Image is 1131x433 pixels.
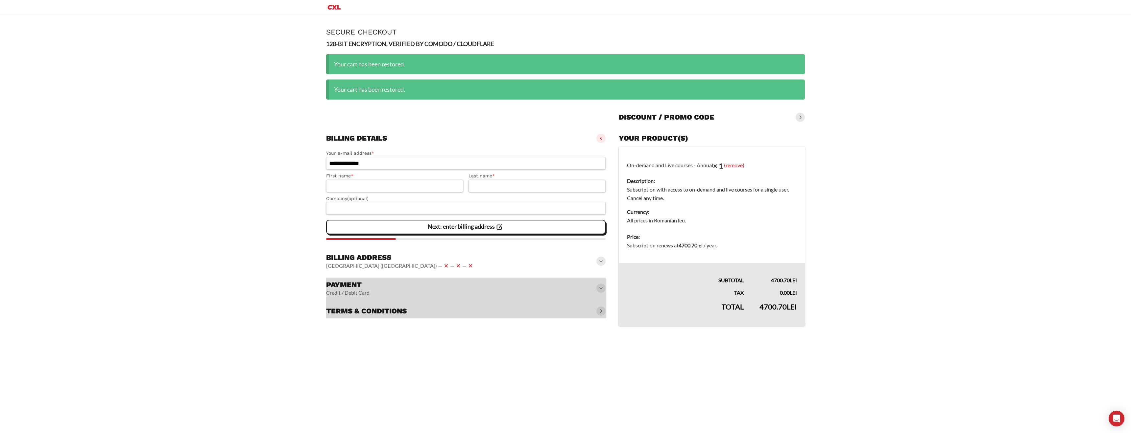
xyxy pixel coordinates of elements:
h3: Discount / promo code [619,113,714,122]
span: Subscription renews at . [627,242,717,248]
dt: Price: [627,233,797,241]
dd: Subscription with access to on-demand and live courses for a single user. Cancel any time. [627,185,797,202]
th: Total [619,297,752,326]
strong: 128-BIT ENCRYPTION, VERIFIED BY COMODO / CLOUDFLARE [326,40,494,47]
label: First name [326,172,463,180]
label: Last name [469,172,606,180]
strong: × 1 [713,161,723,170]
label: Your e-mail address [326,149,606,157]
label: Company [326,195,606,202]
dt: Description: [627,177,797,185]
dd: All prices in Romanian leu. [627,216,797,225]
vaadin-button: Next: enter billing address [326,220,606,234]
a: (remove) [724,162,744,168]
dt: Currency: [627,208,797,216]
span: (optional) [347,196,369,201]
span: lei [790,277,797,283]
span: lei [790,289,797,296]
bdi: 4700.70 [759,302,797,311]
span: lei [787,302,797,311]
span: lei [697,242,703,248]
div: Your cart has been restored. [326,54,805,74]
span: / year [704,242,716,248]
div: Your cart has been restored. [326,80,805,100]
h1: Secure Checkout [326,28,805,36]
div: Open Intercom Messenger [1109,411,1124,426]
bdi: 0.00 [780,289,797,296]
td: On-demand and Live courses - Annual [619,147,805,229]
h3: Billing details [326,134,387,143]
vaadin-horizontal-layout: [GEOGRAPHIC_DATA] ([GEOGRAPHIC_DATA]) — — — [326,262,474,270]
h3: Billing address [326,253,474,262]
bdi: 4700.70 [771,277,797,283]
th: Subtotal [619,263,752,285]
th: Tax [619,285,752,297]
bdi: 4700.70 [679,242,703,248]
